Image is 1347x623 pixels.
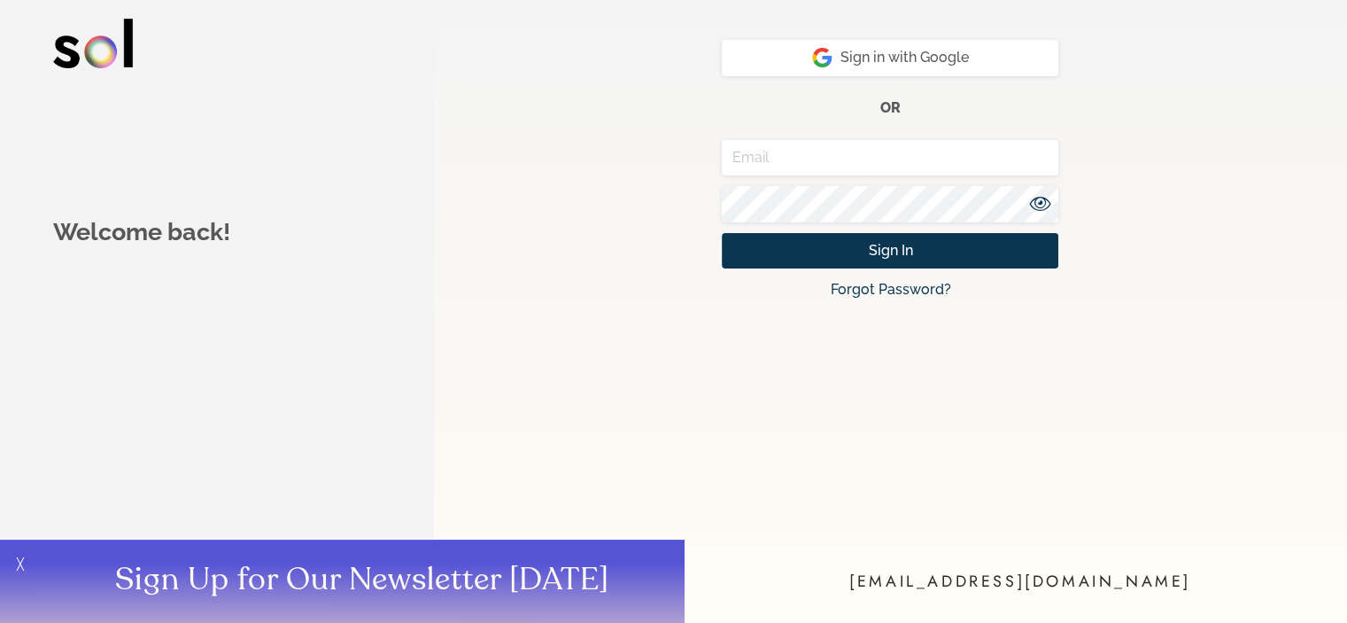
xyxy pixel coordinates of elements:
img: google [812,47,832,68]
span: Sign in with Google [812,47,968,68]
button: googleSign in with Google [722,40,1058,76]
button: Sign In [722,233,1058,269]
button: Sign Up for Our Newsletter [DATE] [35,540,685,623]
h1: Welcome back! [53,214,406,251]
div: or [722,87,1058,140]
input: Email [722,140,1058,176]
a: Forgot Password? [830,281,950,298]
img: logo [53,19,133,68]
span: Sign In [868,240,912,261]
input: ENTER YOUR EMAIL HERE [685,540,1347,623]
